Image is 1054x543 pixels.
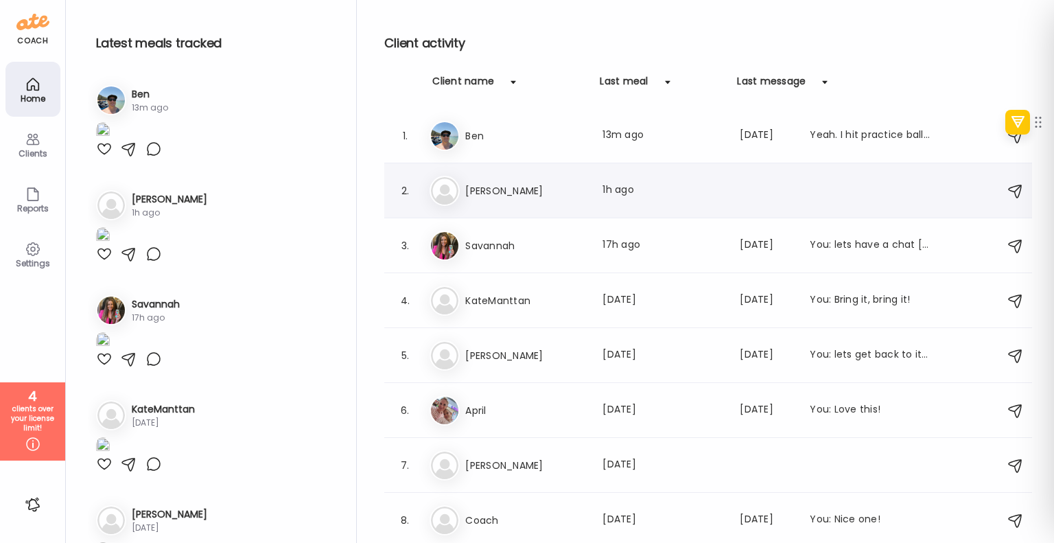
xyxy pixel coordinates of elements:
[97,507,125,534] img: bg-avatar-default.svg
[810,292,930,309] div: You: Bring it, bring it!
[740,128,793,144] div: [DATE]
[397,402,413,419] div: 6.
[465,238,586,254] h3: Savannah
[602,457,723,474] div: [DATE]
[810,128,930,144] div: Yeah. I hit practice balls for 50minites at the indoor range. I’m putting weight on [PERSON_NAME]...
[465,347,586,364] h3: [PERSON_NAME]
[8,94,58,103] div: Home
[132,207,207,219] div: 1h ago
[602,512,723,529] div: [DATE]
[97,297,125,324] img: avatars%2FvV3N1mBCihOXSWmapII1lX3jnZx2
[97,86,125,114] img: avatars%2FC0EujpuWT6MhPEPNi8h0msqvixb2
[8,204,58,213] div: Reports
[96,122,110,141] img: images%2FC0EujpuWT6MhPEPNi8h0msqvixb2%2Fw74jRqhozHe0JDTYWqYS%2FROChtaI3MGtFezKjj9do_240
[397,457,413,474] div: 7.
[810,238,930,254] div: You: lets have a chat [DATE]. I hope you had a great weekedn away!
[810,347,930,364] div: You: lets get back to it brother
[465,183,586,199] h3: [PERSON_NAME]
[132,417,195,429] div: [DATE]
[8,149,58,158] div: Clients
[740,238,793,254] div: [DATE]
[431,397,458,424] img: avatars%2FQOpuTxQfXNM7WRDipY58mtxa3lZ2
[132,297,180,312] h3: Savannah
[132,102,168,114] div: 13m ago
[465,128,586,144] h3: Ben
[431,177,458,205] img: bg-avatar-default.svg
[600,74,648,96] div: Last meal
[431,122,458,150] img: avatars%2FC0EujpuWT6MhPEPNi8h0msqvixb2
[397,238,413,254] div: 3.
[132,312,180,324] div: 17h ago
[602,402,723,419] div: [DATE]
[96,437,110,456] img: images%2FAx3BfX4DLvWIkWyUIDkeiHI7a6B3%2FHFkaJPZIC3x540YFhzlj%2FRVih74O2a8jsqN1fXyXf_1080
[132,402,195,417] h3: KateManttan
[810,402,930,419] div: You: Love this!
[384,33,1032,54] h2: Client activity
[5,388,60,404] div: 4
[740,512,793,529] div: [DATE]
[431,507,458,534] img: bg-avatar-default.svg
[431,287,458,314] img: bg-avatar-default.svg
[397,292,413,309] div: 4.
[602,128,723,144] div: 13m ago
[465,402,586,419] h3: April
[397,183,413,199] div: 2.
[397,512,413,529] div: 8.
[465,512,586,529] h3: Coach
[96,227,110,246] img: images%2F3PpfLNzWopVatfejJKcbQPYLsc12%2FdVv9LdLjPT6aNEy4ulre%2FV68QbDdOPmTGJIj0f0zD_1080
[97,192,125,219] img: bg-avatar-default.svg
[465,457,586,474] h3: [PERSON_NAME]
[465,292,586,309] h3: KateManttan
[5,404,60,433] div: clients over your license limit!
[97,402,125,429] img: bg-avatar-default.svg
[16,11,49,33] img: ate
[132,87,168,102] h3: Ben
[96,332,110,351] img: images%2FvV3N1mBCihOXSWmapII1lX3jnZx2%2F7fwfZDoUNrQmIFpLdJ8n%2FSBjlYKxwrpk2xviOfQ5D_1080
[602,238,723,254] div: 17h ago
[740,402,793,419] div: [DATE]
[740,347,793,364] div: [DATE]
[431,452,458,479] img: bg-avatar-default.svg
[602,292,723,309] div: [DATE]
[17,35,48,47] div: coach
[132,192,207,207] h3: [PERSON_NAME]
[397,128,413,144] div: 1.
[8,259,58,268] div: Settings
[431,232,458,259] img: avatars%2FvV3N1mBCihOXSWmapII1lX3jnZx2
[397,347,413,364] div: 5.
[737,74,806,96] div: Last message
[602,183,723,199] div: 1h ago
[96,33,334,54] h2: Latest meals tracked
[132,522,207,534] div: [DATE]
[132,507,207,522] h3: [PERSON_NAME]
[602,347,723,364] div: [DATE]
[740,292,793,309] div: [DATE]
[431,342,458,369] img: bg-avatar-default.svg
[810,512,930,529] div: You: Nice one!
[432,74,494,96] div: Client name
